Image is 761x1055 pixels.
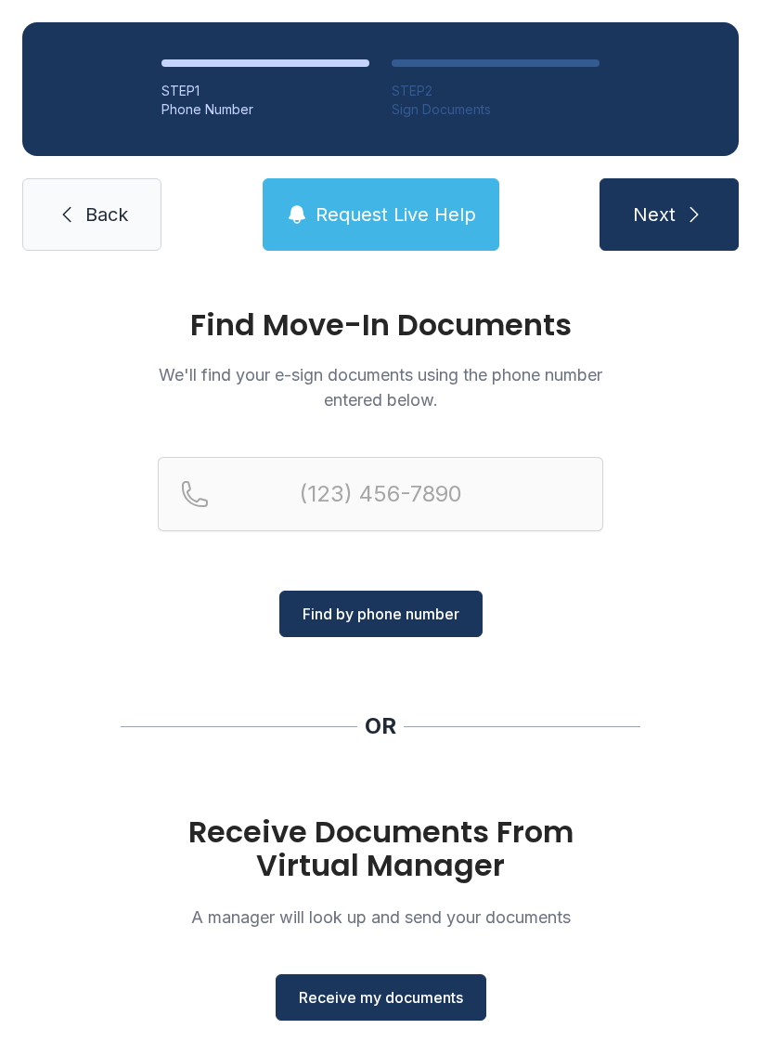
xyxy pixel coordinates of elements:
[85,202,128,228] span: Back
[392,82,600,100] div: STEP 2
[158,310,603,340] h1: Find Move-In Documents
[299,986,463,1009] span: Receive my documents
[633,202,676,228] span: Next
[161,100,369,119] div: Phone Number
[365,711,396,741] div: OR
[392,100,600,119] div: Sign Documents
[303,603,459,625] span: Find by phone number
[161,82,369,100] div: STEP 1
[158,815,603,882] h1: Receive Documents From Virtual Manager
[158,362,603,412] p: We'll find your e-sign documents using the phone number entered below.
[158,457,603,531] input: Reservation phone number
[158,905,603,930] p: A manager will look up and send your documents
[316,202,476,228] span: Request Live Help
